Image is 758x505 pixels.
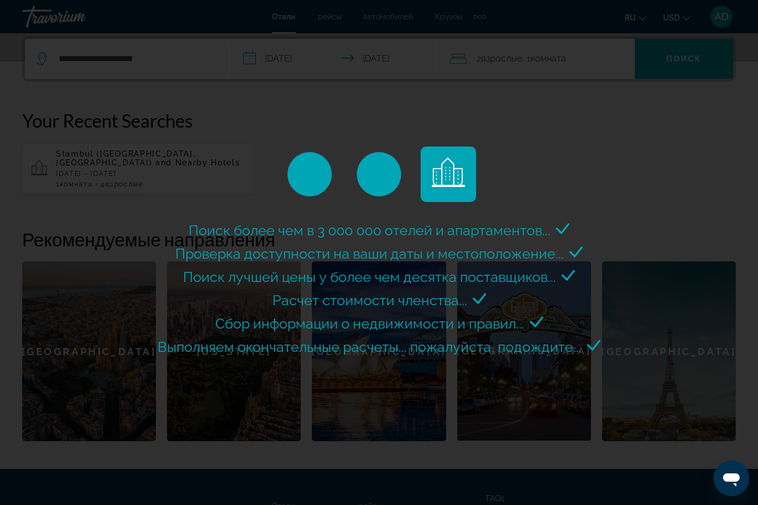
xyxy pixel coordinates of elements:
span: Проверка доступности на ваши даты и местоположение... [175,245,564,262]
iframe: Кнопка запуска окна обмена сообщениями [714,461,749,496]
span: Поиск более чем в 3 000 000 отелей и апартаментов... [189,222,550,239]
span: Поиск лучшей цены у более чем десятка поставщиков... [183,269,556,285]
span: Расчет стоимости членства... [272,292,467,309]
span: Выполняем окончательные расчеты... пожалуйста, подождите... [158,339,582,355]
span: Сбор информации о недвижимости и правил... [215,315,524,332]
